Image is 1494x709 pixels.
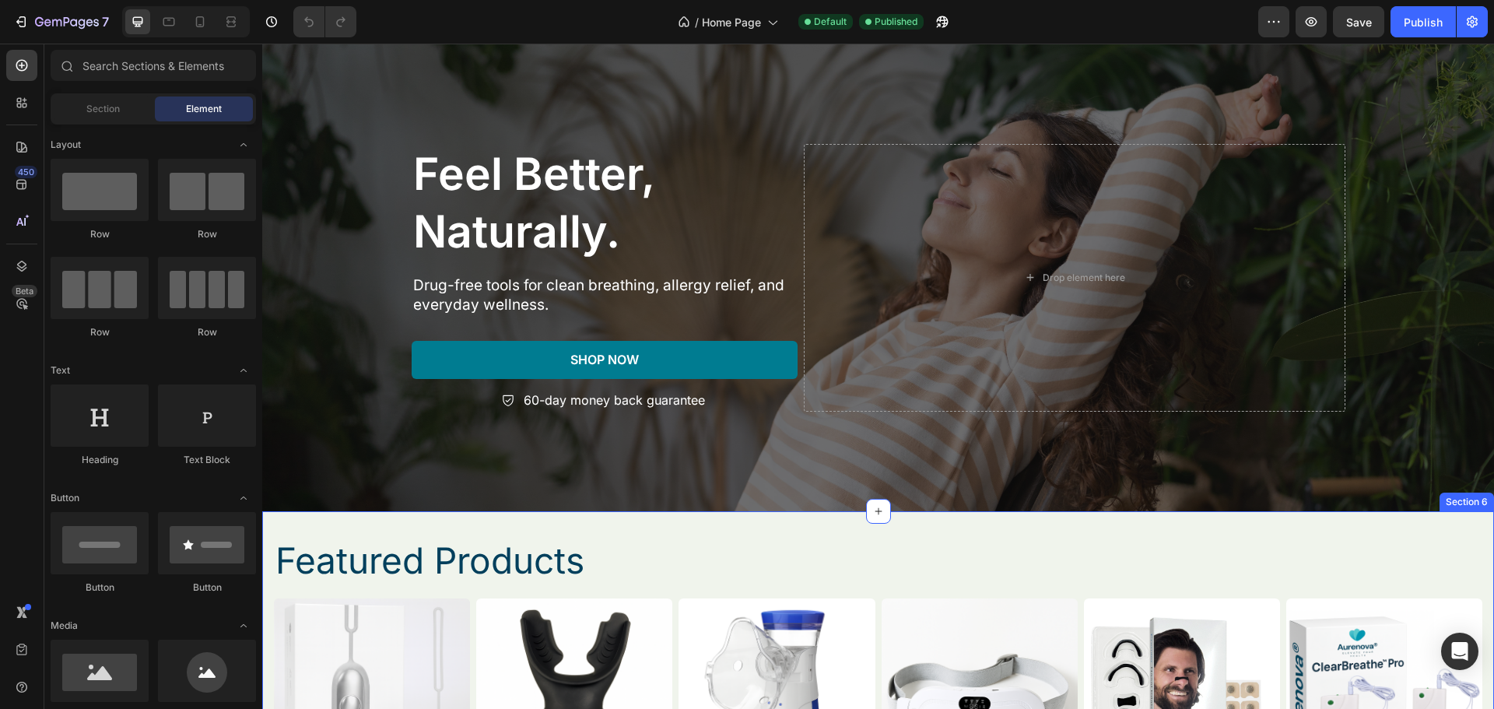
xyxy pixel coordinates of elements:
span: Default [814,15,847,29]
span: Media [51,619,78,633]
p: Shop Now [308,308,377,325]
button: Save [1333,6,1384,37]
div: Undo/Redo [293,6,356,37]
div: Drop element here [780,228,863,240]
div: Button [158,581,256,595]
span: Toggle open [231,486,256,511]
div: Text Block [158,453,256,467]
div: Heading [51,453,149,467]
span: Layout [51,138,81,152]
button: Publish [1391,6,1456,37]
span: Element [186,102,222,116]
span: Home Page [702,14,761,30]
span: Toggle open [231,358,256,383]
div: Row [51,227,149,241]
div: Row [51,325,149,339]
p: 7 [102,12,109,31]
button: 7 [6,6,116,37]
div: Beta [12,285,37,297]
p: 60-day money back guarantee [261,347,443,366]
div: Section 6 [1180,451,1229,465]
span: Section [86,102,120,116]
span: / [695,14,699,30]
h2: Featured Products [12,493,1220,542]
span: Save [1346,16,1372,29]
div: Publish [1404,14,1443,30]
input: Search Sections & Elements [51,50,256,81]
div: Open Intercom Messenger [1441,633,1478,670]
div: Button [51,581,149,595]
span: Published [875,15,917,29]
span: Text [51,363,70,377]
span: Toggle open [231,613,256,638]
div: Row [158,227,256,241]
iframe: Design area [262,44,1494,709]
span: Toggle open [231,132,256,157]
div: 450 [15,166,37,178]
div: Row [158,325,256,339]
span: Button [51,491,79,505]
